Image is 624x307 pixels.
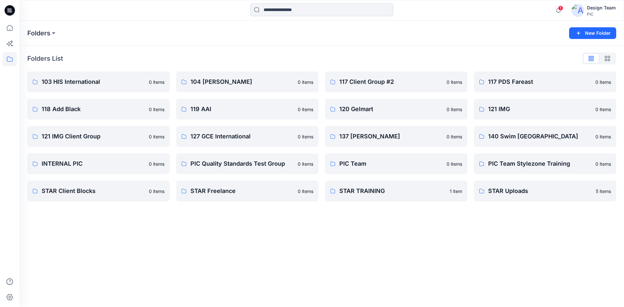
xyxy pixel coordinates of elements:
[587,12,616,17] div: PIC
[325,126,467,147] a: 137 [PERSON_NAME]0 items
[447,160,462,167] p: 0 items
[595,133,611,140] p: 0 items
[298,160,313,167] p: 0 items
[474,181,616,201] a: STAR Uploads5 items
[176,99,318,120] a: 119 AAI0 items
[488,186,592,196] p: STAR Uploads
[298,106,313,113] p: 0 items
[42,77,145,86] p: 103 HIS International
[27,54,63,63] p: Folders List
[447,133,462,140] p: 0 items
[450,188,462,195] p: 1 item
[488,159,591,168] p: PIC Team Stylezone Training
[149,188,164,195] p: 0 items
[474,126,616,147] a: 140 Swim [GEOGRAPHIC_DATA]0 items
[42,159,145,168] p: INTERNAL PIC
[595,79,611,85] p: 0 items
[176,71,318,92] a: 104 [PERSON_NAME]0 items
[27,99,170,120] a: 118 Add Black0 items
[339,132,443,141] p: 137 [PERSON_NAME]
[42,105,145,114] p: 118 Add Black
[558,6,563,11] span: 1
[339,77,443,86] p: 117 Client Group #2
[488,105,591,114] p: 121 IMG
[596,188,611,195] p: 5 items
[325,71,467,92] a: 117 Client Group #20 items
[474,71,616,92] a: 117 PDS Fareast0 items
[190,132,294,141] p: 127 GCE International
[474,99,616,120] a: 121 IMG0 items
[488,77,591,86] p: 117 PDS Fareast
[27,153,170,174] a: INTERNAL PIC0 items
[149,79,164,85] p: 0 items
[595,106,611,113] p: 0 items
[339,159,443,168] p: PIC Team
[488,132,591,141] p: 140 Swim [GEOGRAPHIC_DATA]
[176,126,318,147] a: 127 GCE International0 items
[571,4,584,17] img: avatar
[325,99,467,120] a: 120 Gelmart0 items
[27,181,170,201] a: STAR Client Blocks0 items
[595,160,611,167] p: 0 items
[176,181,318,201] a: STAR Freelance0 items
[190,159,294,168] p: PIC Quality Standards Test Group
[27,126,170,147] a: 121 IMG Client Group0 items
[447,79,462,85] p: 0 items
[587,4,616,12] div: Design Team
[27,71,170,92] a: 103 HIS International0 items
[569,27,616,39] button: New Folder
[190,186,294,196] p: STAR Freelance
[149,133,164,140] p: 0 items
[298,79,313,85] p: 0 items
[325,181,467,201] a: STAR TRAINING1 item
[27,29,50,38] a: Folders
[298,133,313,140] p: 0 items
[447,106,462,113] p: 0 items
[149,160,164,167] p: 0 items
[42,186,145,196] p: STAR Client Blocks
[298,188,313,195] p: 0 items
[339,186,446,196] p: STAR TRAINING
[190,105,294,114] p: 119 AAI
[149,106,164,113] p: 0 items
[42,132,145,141] p: 121 IMG Client Group
[339,105,443,114] p: 120 Gelmart
[190,77,294,86] p: 104 [PERSON_NAME]
[474,153,616,174] a: PIC Team Stylezone Training0 items
[325,153,467,174] a: PIC Team0 items
[176,153,318,174] a: PIC Quality Standards Test Group0 items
